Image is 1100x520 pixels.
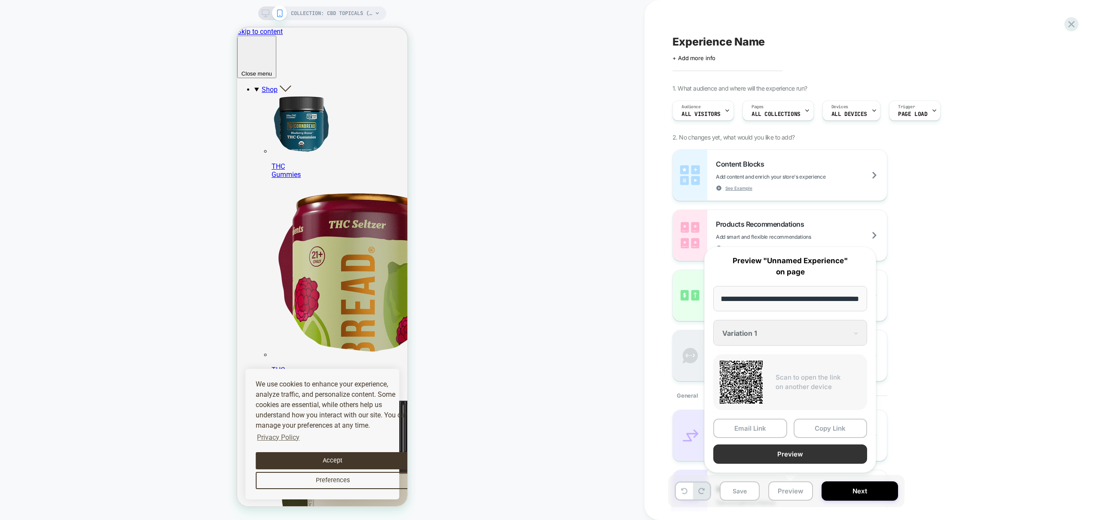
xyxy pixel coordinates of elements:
span: Close menu [4,43,35,49]
a: THCGummies [34,120,170,151]
p: Scan to open the link on another device [776,373,861,392]
span: Pages [752,104,764,110]
span: Trigger [898,104,915,110]
summary: Shop arrow [17,58,170,66]
a: Privacy Policy (opens in a new tab) [18,403,64,416]
button: Email Link [713,419,787,438]
span: Add smart and flexible recommendations [716,234,854,240]
button: Preview [768,481,813,501]
span: Products Recommendations [716,220,808,228]
button: Next [822,481,898,501]
span: Page Load [898,111,927,117]
span: See Example [725,185,752,191]
p: Preview "Unnamed Experience" on page [713,255,867,277]
img: arrow [42,58,54,64]
span: All Visitors [681,111,721,117]
span: Add content and enrich your store's experience [716,173,868,180]
span: ALL DEVICES [831,111,867,117]
span: Audience [681,104,701,110]
img: THC Drinks [34,158,206,330]
a: THCDrinks [34,323,206,355]
p: THC [34,135,170,151]
p: THC [34,338,170,355]
span: ALL COLLECTIONS [752,111,801,117]
button: Accept [18,425,172,442]
span: 1. What audience and where will the experience run? [672,85,807,92]
img: THC Gummies [34,66,95,126]
button: Preferences [18,444,172,462]
span: Content Blocks [716,160,768,168]
a: Shop [24,58,40,66]
span: 2. No changes yet, what would you like to add? [672,134,794,141]
button: Preview [713,444,867,464]
button: Copy Link [794,419,868,438]
span: Experience Name [672,35,765,48]
span: + Add more info [672,55,715,61]
span: COLLECTION: CBD Topicals (Category) [291,6,373,20]
button: Save [720,481,760,501]
span: Devices [831,104,848,110]
div: cookie bar [8,341,162,472]
div: General [672,381,887,410]
span: Gummies [34,143,170,151]
span: We use cookies to enhance your experience, analyze traffic, and personalize content. Some cookies... [18,353,171,402]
